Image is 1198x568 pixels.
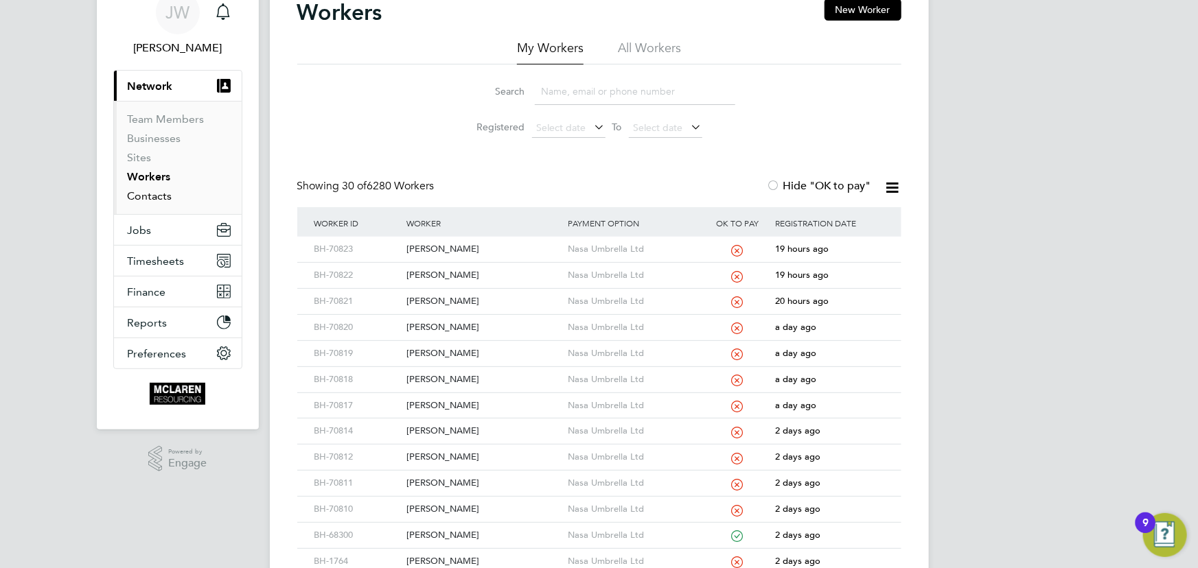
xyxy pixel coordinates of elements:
[1143,513,1187,557] button: Open Resource Center, 9 new notifications
[517,40,584,64] li: My Workers
[128,189,172,202] a: Contacts
[311,548,888,560] a: BH-1764[PERSON_NAME]Nasa Umbrella Ltd2 days ago
[311,207,403,239] div: Worker ID
[128,170,171,183] a: Workers
[463,85,525,97] label: Search
[608,118,626,136] span: To
[564,237,703,262] div: Nasa Umbrella Ltd
[311,496,888,508] a: BH-70810[PERSON_NAME]Nasa Umbrella Ltd2 days ago
[403,393,564,418] div: [PERSON_NAME]
[165,3,189,21] span: JW
[772,207,887,239] div: Registration Date
[343,179,435,193] span: 6280 Workers
[403,237,564,262] div: [PERSON_NAME]
[463,121,525,133] label: Registered
[343,179,367,193] span: 30 of
[403,207,564,239] div: Worker
[618,40,681,64] li: All Workers
[311,393,403,418] div: BH-70817
[403,341,564,366] div: [PERSON_NAME]
[311,315,403,340] div: BH-70820
[113,383,242,405] a: Go to home page
[564,471,703,496] div: Nasa Umbrella Ltd
[114,71,242,101] button: Network
[114,101,242,214] div: Network
[775,425,820,436] span: 2 days ago
[311,340,888,352] a: BH-70819[PERSON_NAME]Nasa Umbrella Ltda day ago
[311,236,888,248] a: BH-70823[PERSON_NAME]Nasa Umbrella Ltd19 hours ago
[775,555,820,567] span: 2 days ago
[1142,523,1149,541] div: 9
[775,451,820,462] span: 2 days ago
[128,347,187,360] span: Preferences
[403,497,564,522] div: [PERSON_NAME]
[168,458,207,469] span: Engage
[128,285,166,298] span: Finance
[311,341,403,366] div: BH-70819
[113,40,242,56] span: Jane Weitzman
[114,246,242,276] button: Timesheets
[703,207,772,239] div: OK to pay
[311,444,888,455] a: BH-70812[PERSON_NAME]Nasa Umbrella Ltd2 days ago
[537,121,586,134] span: Select date
[168,446,207,458] span: Powered by
[311,471,403,496] div: BH-70811
[403,315,564,340] div: [PERSON_NAME]
[775,529,820,541] span: 2 days ago
[114,215,242,245] button: Jobs
[564,289,703,314] div: Nasa Umbrella Ltd
[564,341,703,366] div: Nasa Umbrella Ltd
[128,80,173,93] span: Network
[564,445,703,470] div: Nasa Umbrella Ltd
[148,446,207,472] a: Powered byEngage
[311,418,888,429] a: BH-70814[PERSON_NAME]Nasa Umbrella Ltd2 days ago
[311,367,403,392] div: BH-70818
[403,367,564,392] div: [PERSON_NAME]
[403,523,564,548] div: [PERSON_NAME]
[564,523,703,548] div: Nasa Umbrella Ltd
[311,392,888,404] a: BH-70817[PERSON_NAME]Nasa Umbrella Ltda day ago
[535,78,735,105] input: Name, email or phone number
[311,263,403,288] div: BH-70822
[128,316,168,329] span: Reports
[311,262,888,274] a: BH-70822[PERSON_NAME]Nasa Umbrella Ltd19 hours ago
[403,418,564,444] div: [PERSON_NAME]
[564,497,703,522] div: Nasa Umbrella Ltd
[775,243,829,255] span: 19 hours ago
[564,418,703,444] div: Nasa Umbrella Ltd
[128,255,185,268] span: Timesheets
[634,121,683,134] span: Select date
[114,338,242,368] button: Preferences
[114,307,242,338] button: Reports
[775,295,829,307] span: 20 hours ago
[297,179,437,193] div: Showing
[564,207,703,239] div: Payment Option
[311,237,403,262] div: BH-70823
[564,315,703,340] div: Nasa Umbrella Ltd
[775,477,820,488] span: 2 days ago
[775,373,816,385] span: a day ago
[403,471,564,496] div: [PERSON_NAME]
[311,497,403,522] div: BH-70810
[114,276,242,307] button: Finance
[311,470,888,482] a: BH-70811[PERSON_NAME]Nasa Umbrella Ltd2 days ago
[403,263,564,288] div: [PERSON_NAME]
[311,366,888,378] a: BH-70818[PERSON_NAME]Nasa Umbrella Ltda day ago
[311,418,403,444] div: BH-70814
[775,321,816,333] span: a day ago
[150,383,205,405] img: mclaren-logo-retina.png
[128,151,152,164] a: Sites
[564,367,703,392] div: Nasa Umbrella Ltd
[128,132,181,145] a: Businesses
[311,522,888,534] a: BH-68300[PERSON_NAME]Nasa Umbrella Ltd2 days ago
[775,347,816,359] span: a day ago
[564,263,703,288] div: Nasa Umbrella Ltd
[311,445,403,470] div: BH-70812
[775,269,829,281] span: 19 hours ago
[403,289,564,314] div: [PERSON_NAME]
[775,399,816,411] span: a day ago
[311,314,888,326] a: BH-70820[PERSON_NAME]Nasa Umbrella Ltda day ago
[128,113,205,126] a: Team Members
[128,224,152,237] span: Jobs
[775,503,820,514] span: 2 days ago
